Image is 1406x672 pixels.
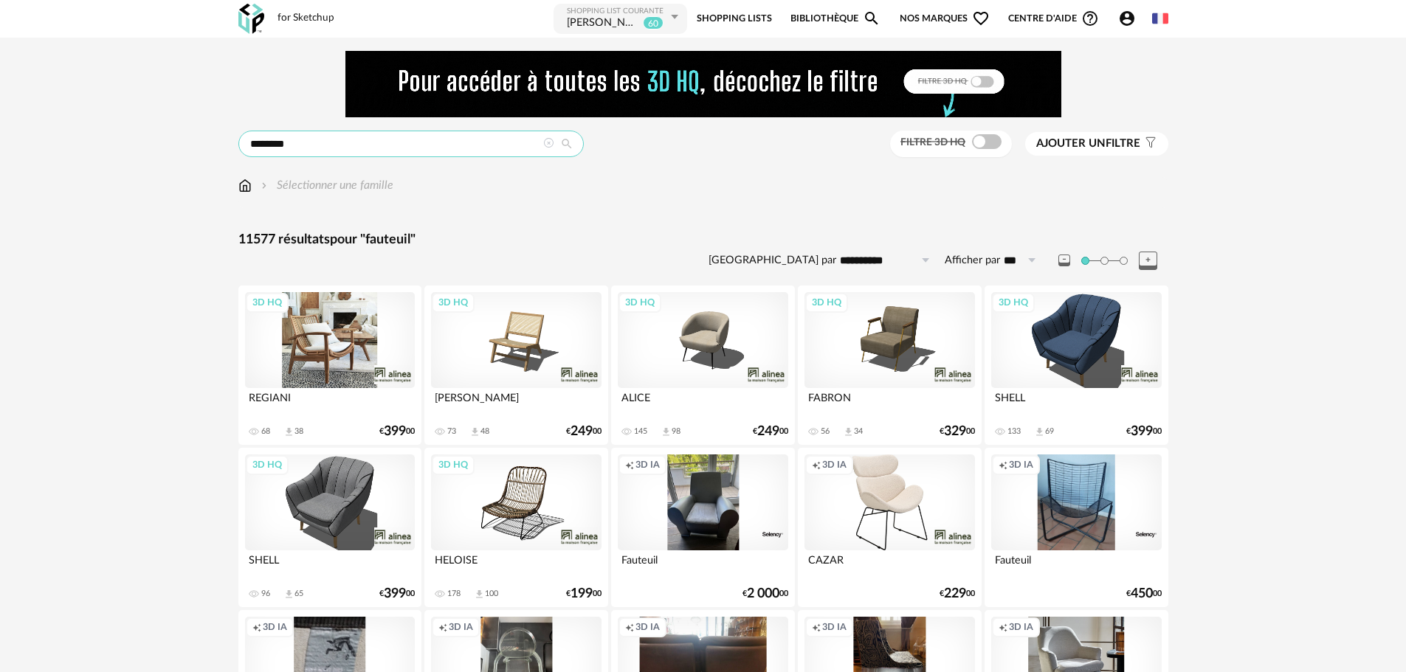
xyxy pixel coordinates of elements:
[424,448,607,607] a: 3D HQ HELOISE 178 Download icon 100 €19900
[900,137,965,148] span: Filtre 3D HQ
[567,7,667,16] div: Shopping List courante
[709,254,836,268] label: [GEOGRAPHIC_DATA] par
[447,426,456,437] div: 73
[566,426,602,437] div: € 00
[571,426,593,437] span: 249
[438,621,447,633] span: Creation icon
[1131,589,1153,599] span: 450
[863,10,881,27] span: Magnify icon
[245,388,415,418] div: REGIANI
[625,459,634,471] span: Creation icon
[697,2,772,35] a: Shopping Lists
[261,426,270,437] div: 68
[635,621,660,633] span: 3D IA
[345,51,1061,117] img: FILTRE%20HQ%20NEW_V1%20(4).gif
[469,426,480,437] span: Download icon
[485,589,498,599] div: 100
[294,589,303,599] div: 65
[822,459,847,471] span: 3D IA
[432,293,475,312] div: 3D HQ
[424,285,607,445] a: 3D HQ [PERSON_NAME] 73 Download icon 48 €24900
[798,448,981,607] a: Creation icon 3D IA CAZAR €22900
[567,16,640,31] div: FRETIER MELANIE
[805,293,848,312] div: 3D HQ
[999,459,1007,471] span: Creation icon
[1036,138,1106,149] span: Ajouter un
[992,293,1035,312] div: 3D HQ
[447,589,461,599] div: 178
[238,232,1168,249] div: 11577 résultats
[635,459,660,471] span: 3D IA
[431,550,601,580] div: HELOISE
[258,177,270,194] img: svg+xml;base64,PHN2ZyB3aWR0aD0iMTYiIGhlaWdodD0iMTYiIHZpZXdCb3g9IjAgMCAxNiAxNiIgZmlsbD0ibm9uZSIgeG...
[252,621,261,633] span: Creation icon
[940,426,975,437] div: € 00
[611,285,794,445] a: 3D HQ ALICE 145 Download icon 98 €24900
[821,426,830,437] div: 56
[263,621,287,633] span: 3D IA
[812,459,821,471] span: Creation icon
[991,550,1161,580] div: Fauteuil
[661,426,672,437] span: Download icon
[944,589,966,599] span: 229
[571,589,593,599] span: 199
[283,589,294,600] span: Download icon
[1081,10,1099,27] span: Help Circle Outline icon
[1118,10,1136,27] span: Account Circle icon
[812,621,821,633] span: Creation icon
[972,10,990,27] span: Heart Outline icon
[625,621,634,633] span: Creation icon
[618,293,661,312] div: 3D HQ
[790,2,881,35] a: BibliothèqueMagnify icon
[1025,132,1168,156] button: Ajouter unfiltre Filter icon
[618,388,788,418] div: ALICE
[1007,426,1021,437] div: 133
[1140,136,1157,151] span: Filter icon
[261,589,270,599] div: 96
[1152,10,1168,27] img: fr
[742,589,788,599] div: € 00
[238,285,421,445] a: 3D HQ REGIANI 68 Download icon 38 €39900
[431,388,601,418] div: [PERSON_NAME]
[945,254,1000,268] label: Afficher par
[384,426,406,437] span: 399
[480,426,489,437] div: 48
[757,426,779,437] span: 249
[634,426,647,437] div: 145
[1009,459,1033,471] span: 3D IA
[379,589,415,599] div: € 00
[238,4,264,34] img: OXP
[474,589,485,600] span: Download icon
[1008,10,1099,27] span: Centre d'aideHelp Circle Outline icon
[278,12,334,25] div: for Sketchup
[330,233,416,246] span: pour "fauteuil"
[283,426,294,437] span: Download icon
[804,388,974,418] div: FABRON
[804,550,974,580] div: CAZAR
[672,426,680,437] div: 98
[384,589,406,599] span: 399
[618,550,788,580] div: Fauteuil
[246,293,289,312] div: 3D HQ
[999,621,1007,633] span: Creation icon
[643,16,664,30] sup: 60
[991,388,1161,418] div: SHELL
[294,426,303,437] div: 38
[985,448,1168,607] a: Creation icon 3D IA Fauteuil €45000
[1045,426,1054,437] div: 69
[258,177,393,194] div: Sélectionner une famille
[449,621,473,633] span: 3D IA
[944,426,966,437] span: 329
[900,2,990,35] span: Nos marques
[1126,589,1162,599] div: € 00
[379,426,415,437] div: € 00
[940,589,975,599] div: € 00
[985,285,1168,445] a: 3D HQ SHELL 133 Download icon 69 €39900
[1118,10,1143,27] span: Account Circle icon
[747,589,779,599] span: 2 000
[432,455,475,474] div: 3D HQ
[611,448,794,607] a: Creation icon 3D IA Fauteuil €2 00000
[1036,136,1140,151] span: filtre
[1131,426,1153,437] span: 399
[566,589,602,599] div: € 00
